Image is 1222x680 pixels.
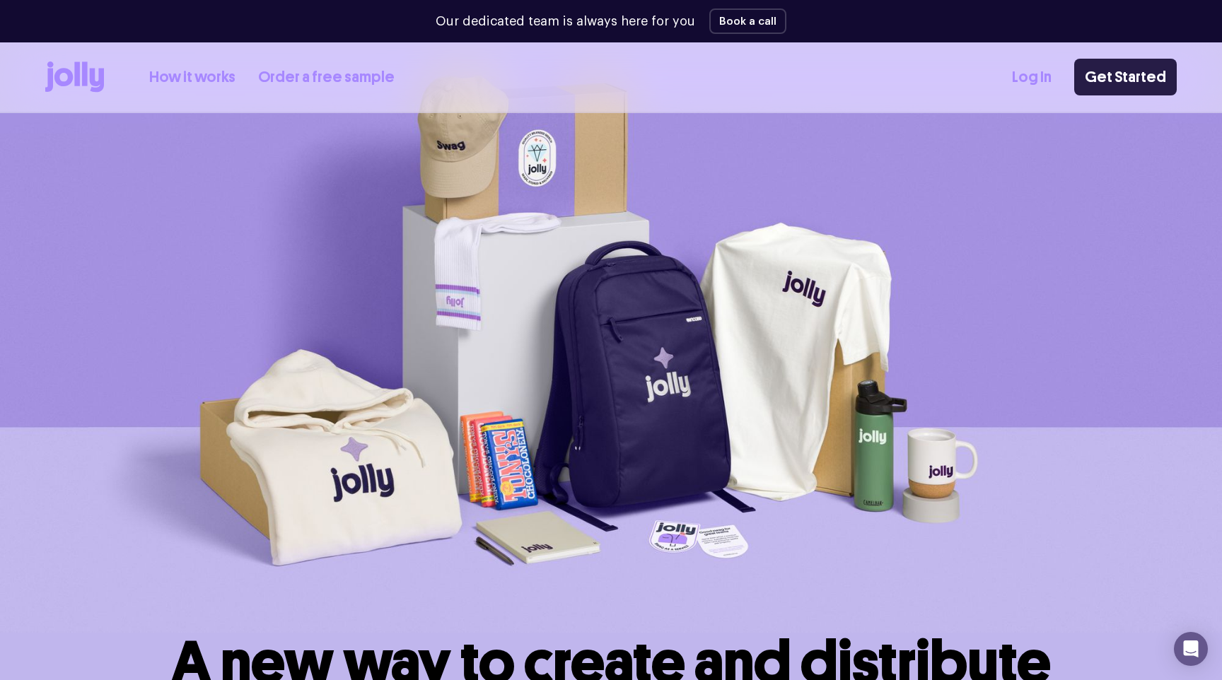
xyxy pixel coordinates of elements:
[149,66,235,89] a: How it works
[1174,632,1208,666] div: Open Intercom Messenger
[1012,66,1052,89] a: Log In
[436,12,695,31] p: Our dedicated team is always here for you
[258,66,395,89] a: Order a free sample
[1074,59,1177,95] a: Get Started
[709,8,786,34] button: Book a call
